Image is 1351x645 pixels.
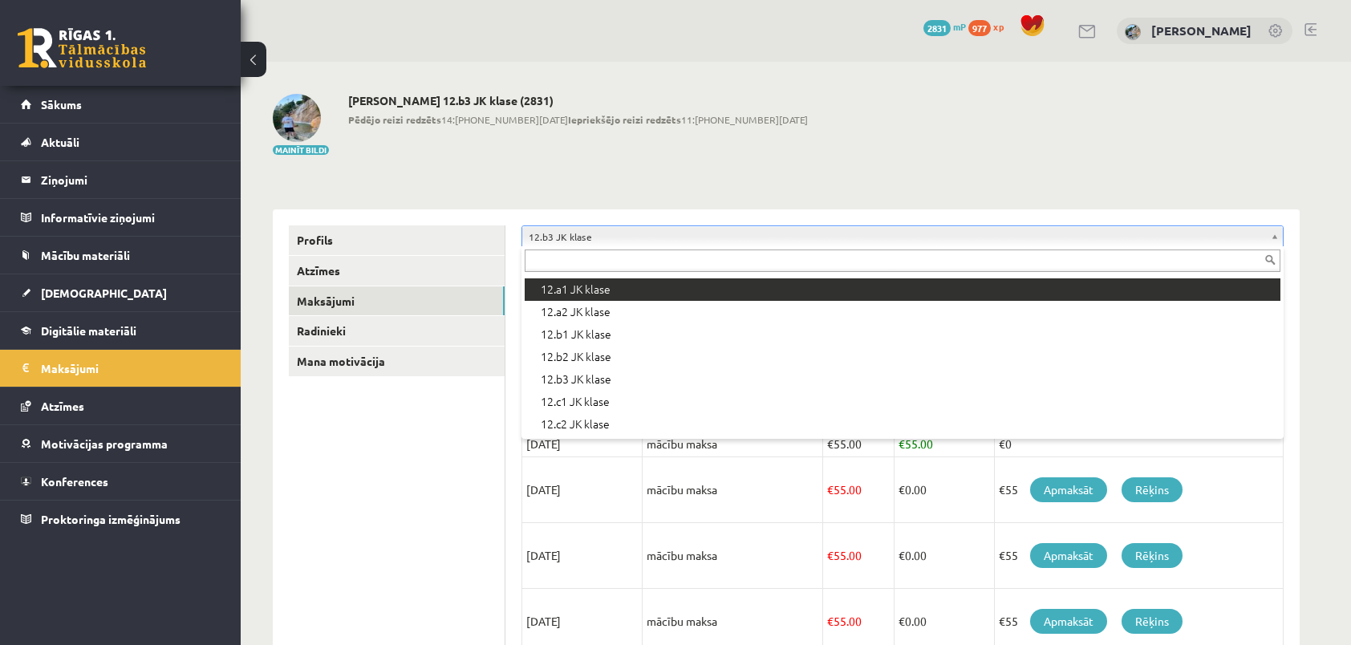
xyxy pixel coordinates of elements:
[525,323,1280,346] div: 12.b1 JK klase
[525,413,1280,436] div: 12.c2 JK klase
[525,391,1280,413] div: 12.c1 JK klase
[525,278,1280,301] div: 12.a1 JK klase
[525,301,1280,323] div: 12.a2 JK klase
[525,368,1280,391] div: 12.b3 JK klase
[525,346,1280,368] div: 12.b2 JK klase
